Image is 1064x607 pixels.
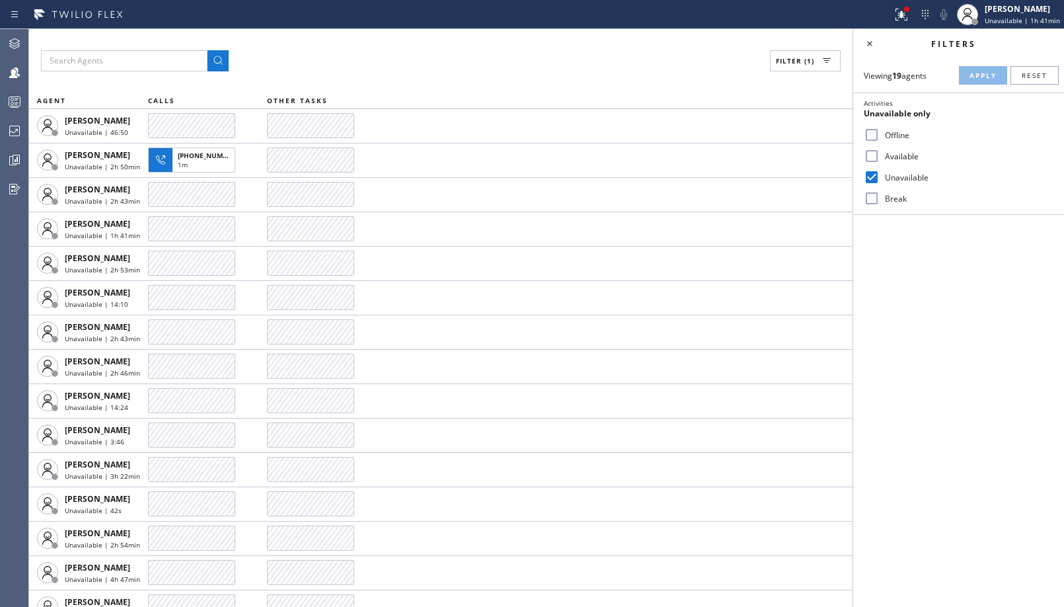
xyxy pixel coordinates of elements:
span: [PERSON_NAME] [65,356,130,367]
label: Available [880,151,1053,162]
span: Unavailable | 14:10 [65,300,128,309]
span: [PERSON_NAME] [65,218,130,229]
span: Unavailable | 42s [65,506,122,515]
span: Unavailable | 3h 22min [65,471,140,481]
span: Unavailable | 2h 46min [65,368,140,378]
span: Apply [969,71,997,80]
span: Viewing agents [864,70,927,81]
span: [PERSON_NAME] [65,459,130,470]
span: [PERSON_NAME] [65,321,130,333]
label: Break [880,193,1053,204]
button: Apply [959,66,1007,85]
strong: 19 [892,70,901,81]
span: [PERSON_NAME] [65,184,130,195]
label: Unavailable [880,172,1053,183]
span: Unavailable | 1h 41min [65,231,140,240]
div: [PERSON_NAME] [985,3,1060,15]
button: Filter (1) [770,50,841,71]
span: [PERSON_NAME] [65,562,130,573]
span: Filters [931,38,976,50]
span: [PERSON_NAME] [65,287,130,298]
label: Offline [880,130,1053,141]
span: Unavailable | 1h 41min [985,16,1060,25]
span: [PHONE_NUMBER] [178,151,238,160]
div: Activities [864,99,1053,108]
span: [PERSON_NAME] [65,493,130,505]
span: [PERSON_NAME] [65,115,130,126]
span: Unavailable | 46:50 [65,128,128,137]
span: OTHER TASKS [267,96,328,105]
span: Unavailable | 2h 53min [65,265,140,274]
span: Unavailable | 2h 43min [65,334,140,343]
span: Unavailable only [864,108,931,119]
span: Unavailable | 2h 50min [65,162,140,171]
span: Unavailable | 3:46 [65,437,124,446]
span: [PERSON_NAME] [65,149,130,161]
span: [PERSON_NAME] [65,425,130,436]
button: Reset [1010,66,1059,85]
button: Mute [934,5,953,24]
span: Reset [1022,71,1047,80]
span: Unavailable | 4h 47min [65,575,140,584]
span: [PERSON_NAME] [65,253,130,264]
input: Search Agents [41,50,208,71]
span: CALLS [148,96,175,105]
span: 1m [178,160,188,169]
span: Unavailable | 2h 43min [65,196,140,206]
span: Unavailable | 14:24 [65,403,128,412]
span: [PERSON_NAME] [65,390,130,401]
button: [PHONE_NUMBER]1m [148,143,239,177]
span: AGENT [37,96,66,105]
span: [PERSON_NAME] [65,528,130,539]
span: Unavailable | 2h 54min [65,540,140,549]
span: Filter (1) [776,56,814,65]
